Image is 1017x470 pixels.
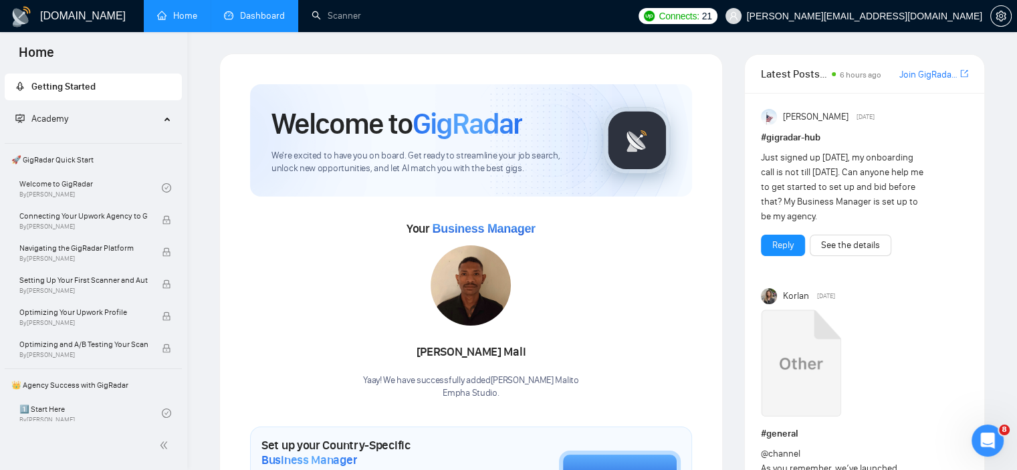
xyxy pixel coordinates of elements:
[999,425,1010,435] span: 8
[19,273,148,287] span: Setting Up Your First Scanner and Auto-Bidder
[857,111,875,123] span: [DATE]
[19,173,162,203] a: Welcome to GigRadarBy[PERSON_NAME]
[761,66,828,82] span: Latest Posts from the GigRadar Community
[431,245,511,326] img: 1701686514118-dllhost_5AEBKQwde7.png
[19,209,148,223] span: Connecting Your Upwork Agency to GigRadar
[271,150,582,175] span: We're excited to have you on board. Get ready to streamline your job search, unlock new opportuni...
[162,408,171,418] span: check-circle
[817,290,835,302] span: [DATE]
[162,215,171,225] span: lock
[159,439,173,452] span: double-left
[6,372,181,398] span: 👑 Agency Success with GigRadar
[960,68,968,79] span: export
[702,9,712,23] span: 21
[6,146,181,173] span: 🚀 GigRadar Quick Start
[729,11,738,21] span: user
[899,68,957,82] a: Join GigRadar Slack Community
[15,114,25,123] span: fund-projection-screen
[782,110,848,124] span: [PERSON_NAME]
[810,235,891,256] button: See the details
[960,68,968,80] a: export
[19,319,148,327] span: By [PERSON_NAME]
[782,289,808,304] span: Korlan
[991,11,1011,21] span: setting
[761,288,777,304] img: Korlan
[261,438,492,467] h1: Set up your Country-Specific
[761,109,777,125] img: Anisuzzaman Khan
[15,82,25,91] span: rocket
[19,287,148,295] span: By [PERSON_NAME]
[8,43,65,71] span: Home
[772,238,794,253] a: Reply
[972,425,1004,457] iframe: Intercom live chat
[162,183,171,193] span: check-circle
[659,9,699,23] span: Connects:
[271,106,522,142] h1: Welcome to
[363,341,578,364] div: [PERSON_NAME] Mali
[990,11,1012,21] a: setting
[761,235,805,256] button: Reply
[19,255,148,263] span: By [PERSON_NAME]
[162,312,171,321] span: lock
[15,113,68,124] span: Academy
[761,427,968,441] h1: # general
[363,387,578,400] p: Empha Studio .
[413,106,522,142] span: GigRadar
[157,10,197,21] a: homeHome
[261,453,357,467] span: Business Manager
[644,11,655,21] img: upwork-logo.png
[312,10,361,21] a: searchScanner
[5,74,182,100] li: Getting Started
[407,221,536,236] span: Your
[363,374,578,400] div: Yaay! We have successfully added [PERSON_NAME] Mali to
[162,247,171,257] span: lock
[432,222,535,235] span: Business Manager
[19,398,162,428] a: 1️⃣ Start HereBy[PERSON_NAME]
[224,10,285,21] a: dashboardDashboard
[761,448,800,459] span: @channel
[604,107,671,174] img: gigradar-logo.png
[162,279,171,289] span: lock
[761,130,968,145] h1: # gigradar-hub
[31,113,68,124] span: Academy
[840,70,881,80] span: 6 hours ago
[162,344,171,353] span: lock
[11,6,32,27] img: logo
[19,241,148,255] span: Navigating the GigRadar Platform
[19,223,148,231] span: By [PERSON_NAME]
[19,351,148,359] span: By [PERSON_NAME]
[821,238,880,253] a: See the details
[761,310,841,421] a: Upwork Success with GigRadar.mp4
[761,150,927,224] div: Just signed up [DATE], my onboarding call is not till [DATE]. Can anyone help me to get started t...
[31,81,96,92] span: Getting Started
[990,5,1012,27] button: setting
[19,306,148,319] span: Optimizing Your Upwork Profile
[19,338,148,351] span: Optimizing and A/B Testing Your Scanner for Better Results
